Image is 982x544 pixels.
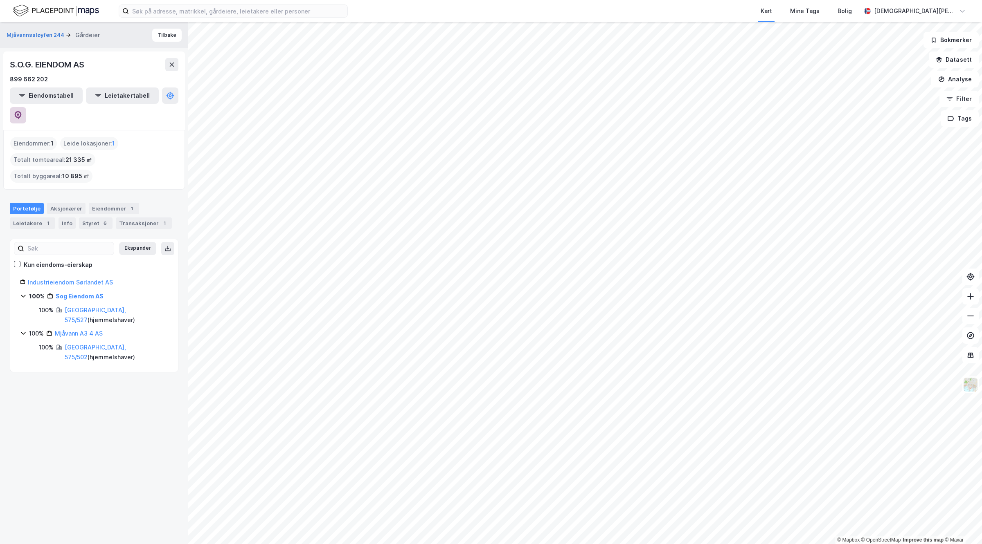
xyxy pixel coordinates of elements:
[28,279,113,286] a: Industrieiendom Sørlandet AS
[861,537,901,543] a: OpenStreetMap
[941,505,982,544] iframe: Chat Widget
[24,260,92,270] div: Kun eiendoms-eierskap
[116,217,172,229] div: Transaksjoner
[119,242,156,255] button: Ekspander
[60,137,118,150] div: Leide lokasjoner :
[963,377,978,392] img: Z
[929,51,979,68] button: Datasett
[59,217,76,229] div: Info
[10,217,55,229] div: Leietakere
[13,4,99,18] img: logo.f888ab2527a4732fd821a326f86c7f29.svg
[79,217,113,229] div: Styret
[29,291,45,301] div: 100%
[923,32,979,48] button: Bokmerker
[941,110,979,127] button: Tags
[112,139,115,148] span: 1
[10,153,95,166] div: Totalt tomteareal :
[65,307,126,323] a: [GEOGRAPHIC_DATA], 575/527
[10,170,92,183] div: Totalt byggareal :
[761,6,772,16] div: Kart
[51,139,54,148] span: 1
[56,293,104,300] a: Sog Eiendom AS
[903,537,944,543] a: Improve this map
[65,344,126,360] a: [GEOGRAPHIC_DATA], 575/502
[65,155,92,165] span: 21 335 ㎡
[939,91,979,107] button: Filter
[837,537,860,543] a: Mapbox
[75,30,100,40] div: Gårdeier
[7,31,66,39] button: Mjåvannssløyfen 244
[65,305,168,325] div: ( hjemmelshaver )
[838,6,852,16] div: Bolig
[10,203,44,214] div: Portefølje
[10,58,86,71] div: S.O.G. EIENDOM AS
[86,87,159,104] button: Leietakertabell
[874,6,956,16] div: [DEMOGRAPHIC_DATA][PERSON_NAME]
[128,204,136,213] div: 1
[29,329,44,338] div: 100%
[65,343,168,362] div: ( hjemmelshaver )
[10,137,57,150] div: Eiendommer :
[152,29,182,42] button: Tilbake
[62,171,89,181] span: 10 895 ㎡
[55,330,103,337] a: Mjåvann A3 4 AS
[39,343,54,352] div: 100%
[160,219,169,227] div: 1
[44,219,52,227] div: 1
[101,219,109,227] div: 6
[24,242,114,255] input: Søk
[89,203,139,214] div: Eiendommer
[129,5,347,17] input: Søk på adresse, matrikkel, gårdeiere, leietakere eller personer
[931,71,979,87] button: Analyse
[10,87,83,104] button: Eiendomstabell
[47,203,86,214] div: Aksjonærer
[10,74,48,84] div: 899 662 202
[790,6,820,16] div: Mine Tags
[39,305,54,315] div: 100%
